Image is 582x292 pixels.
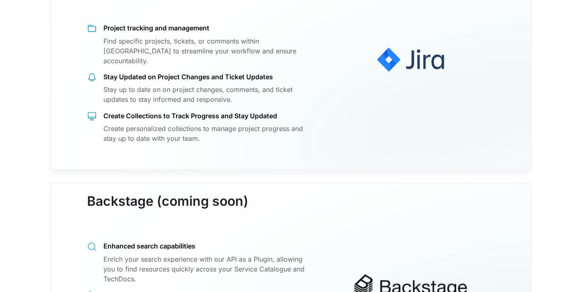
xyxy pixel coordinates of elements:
div: Project tracking and management [103,23,307,32]
h3: Backstage (coming soon) [87,193,248,225]
div: Find specific projects, tickets, or comments within [GEOGRAPHIC_DATA] to streamline your workflow... [103,36,307,66]
div: Enrich your search experience with our API as a Plugin, allowing you to find resources quickly ac... [103,254,307,284]
div: Create Collections to Track Progress and Stay Updated [103,111,307,120]
div: Stay up to date on on project changes, comments, and ticket updates to stay informed and responsive. [103,85,307,104]
div: Enhanced search capabilities [103,241,307,251]
div: Create personalized collections to manage project progress and stay up to date with your team. [103,124,307,143]
div: Stay Updated on Project Changes and Ticket Updates [103,72,307,81]
iframe: Chat Widget [541,253,582,292]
